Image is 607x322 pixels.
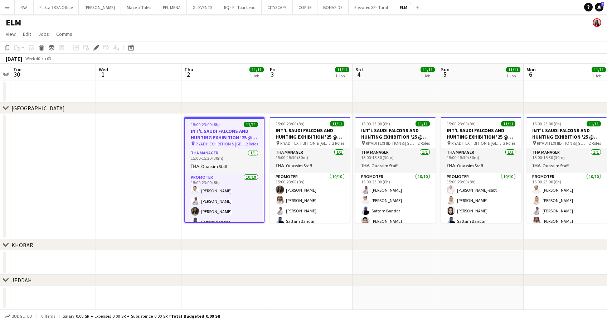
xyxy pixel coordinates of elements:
span: 2 Roles [589,140,601,146]
h3: INT'L SAUDI FALCONS AND HUNTING EXHIBITION '25 @ [GEOGRAPHIC_DATA] - [GEOGRAPHIC_DATA] [526,127,607,140]
a: Edit [20,29,34,39]
div: [DATE] [6,55,22,62]
div: JEDDAH [11,277,32,284]
button: Budgeted [4,312,33,320]
div: [GEOGRAPHIC_DATA] [11,105,65,112]
button: ELM [394,0,413,14]
button: GL EVENTS [187,0,218,14]
span: 0 items [39,313,57,319]
span: 15:00-23:00 (8h) [532,121,561,126]
span: 15:00-23:00 (8h) [447,121,476,126]
span: 11/11 [330,121,344,126]
button: Maze of Tales [121,0,157,14]
app-card-role: Promoter10/1015:00-23:00 (8h)[PERSON_NAME][PERSON_NAME]Sattam Bandar[PERSON_NAME] [355,173,436,290]
button: CITYSCAPE [262,0,293,14]
h3: INT'L SAUDI FALCONS AND HUNTING EXHIBITION '25 @ [GEOGRAPHIC_DATA] - [GEOGRAPHIC_DATA] [185,128,264,141]
span: 5 [440,70,450,78]
button: Elevated XP - Tural [349,0,394,14]
app-job-card: 15:00-23:00 (8h)11/11INT'L SAUDI FALCONS AND HUNTING EXHIBITION '25 @ [GEOGRAPHIC_DATA] - [GEOGRA... [270,117,350,223]
span: 11/11 [501,121,515,126]
app-card-role: Promoter10/1015:00-23:00 (8h)[PERSON_NAME][PERSON_NAME][PERSON_NAME]Sattam Bandar [185,173,264,291]
span: Total Budgeted 0.00 SR [171,313,220,319]
span: 2 [601,2,604,6]
div: 1 Job [506,73,520,78]
span: 11/11 [335,67,349,72]
span: Sat [355,66,363,73]
span: 3 [269,70,276,78]
button: PFL MENA [157,0,187,14]
app-card-role: Promoter10/1015:00-23:00 (8h)[PERSON_NAME][PERSON_NAME][PERSON_NAME]Sattam Bandar [270,173,350,290]
h3: INT'L SAUDI FALCONS AND HUNTING EXHIBITION '25 @ [GEOGRAPHIC_DATA] - [GEOGRAPHIC_DATA] [441,127,521,140]
span: 15:00-23:00 (8h) [276,121,305,126]
app-card-role: THA Manager1/115:00-15:30 (30m)Ouassim Staff [185,149,264,173]
a: View [3,29,19,39]
app-job-card: 15:00-23:00 (8h)11/11INT'L SAUDI FALCONS AND HUNTING EXHIBITION '25 @ [GEOGRAPHIC_DATA] - [GEOGRA... [355,117,436,223]
button: COP 16 [293,0,317,14]
span: Thu [184,66,193,73]
div: 1 Job [250,73,263,78]
button: RQ - FII Tour Lead [218,0,262,14]
app-card-role: THA Manager1/115:00-15:30 (30m)Ouassim Staff [355,148,436,173]
span: RIYADH EXHIBITION & [GEOGRAPHIC_DATA] - [GEOGRAPHIC_DATA] [537,140,589,146]
span: Edit [23,31,31,37]
span: 11/11 [249,67,264,72]
span: 11/11 [421,67,435,72]
div: +03 [44,56,51,61]
app-card-role: Promoter10/1015:00-23:00 (8h)[PERSON_NAME][PERSON_NAME][PERSON_NAME][PERSON_NAME] [526,173,607,290]
span: 11/11 [587,121,601,126]
span: 6 [525,70,536,78]
span: 15:00-23:00 (8h) [191,122,220,127]
span: 30 [12,70,21,78]
span: Mon [526,66,536,73]
app-job-card: 15:00-23:00 (8h)11/11INT'L SAUDI FALCONS AND HUNTING EXHIBITION '25 @ [GEOGRAPHIC_DATA] - [GEOGRA... [526,117,607,223]
app-user-avatar: Ala Khairalla [593,18,601,27]
a: 2 [595,3,603,11]
span: View [6,31,16,37]
div: 1 Job [592,73,606,78]
button: RAA [15,0,34,14]
span: 2 Roles [246,141,258,146]
span: 1 [98,70,108,78]
div: Salary 0.00 SR + Expenses 0.00 SR + Subsistence 0.00 SR = [63,313,220,319]
span: 2 Roles [332,140,344,146]
span: 4 [354,70,363,78]
span: RIYADH EXHIBITION & [GEOGRAPHIC_DATA] - [GEOGRAPHIC_DATA] [195,141,246,146]
app-job-card: 15:00-23:00 (8h)11/11INT'L SAUDI FALCONS AND HUNTING EXHIBITION '25 @ [GEOGRAPHIC_DATA] - [GEOGRA... [441,117,521,223]
span: 2 Roles [503,140,515,146]
span: RIYADH EXHIBITION & [GEOGRAPHIC_DATA] - [GEOGRAPHIC_DATA] [451,140,503,146]
button: FL Staff KSA Office [34,0,79,14]
h3: INT'L SAUDI FALCONS AND HUNTING EXHIBITION '25 @ [GEOGRAPHIC_DATA] - [GEOGRAPHIC_DATA] [355,127,436,140]
app-job-card: 15:00-23:00 (8h)11/11INT'L SAUDI FALCONS AND HUNTING EXHIBITION '25 @ [GEOGRAPHIC_DATA] - [GEOGRA... [184,117,264,223]
span: Sun [441,66,450,73]
h3: INT'L SAUDI FALCONS AND HUNTING EXHIBITION '25 @ [GEOGRAPHIC_DATA] - [GEOGRAPHIC_DATA] [270,127,350,140]
button: [PERSON_NAME] [79,0,121,14]
span: Week 40 [24,56,42,61]
app-card-role: THA Manager1/115:00-15:30 (30m)Ouassim Staff [441,148,521,173]
div: 1 Job [421,73,434,78]
div: 1 Job [335,73,349,78]
span: 11/11 [244,122,258,127]
app-card-role: Promoter10/1015:00-23:00 (8h)[PERSON_NAME]-sabt[PERSON_NAME][PERSON_NAME]Sattam Bandar [441,173,521,290]
span: Budgeted [11,314,32,319]
span: RIYADH EXHIBITION & [GEOGRAPHIC_DATA] - [GEOGRAPHIC_DATA] [280,140,332,146]
span: Wed [99,66,108,73]
span: 11/11 [416,121,430,126]
span: 15:00-23:00 (8h) [361,121,390,126]
span: Jobs [38,31,49,37]
span: Fri [270,66,276,73]
span: 2 Roles [418,140,430,146]
span: 2 [183,70,193,78]
a: Jobs [35,29,52,39]
span: 11/11 [592,67,606,72]
span: Tue [13,66,21,73]
h1: ELM [6,17,21,28]
span: RIYADH EXHIBITION & [GEOGRAPHIC_DATA] - [GEOGRAPHIC_DATA] [366,140,418,146]
app-card-role: THA Manager1/115:00-15:30 (30m)Ouassim Staff [526,148,607,173]
span: 11/11 [506,67,520,72]
span: Comms [56,31,72,37]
